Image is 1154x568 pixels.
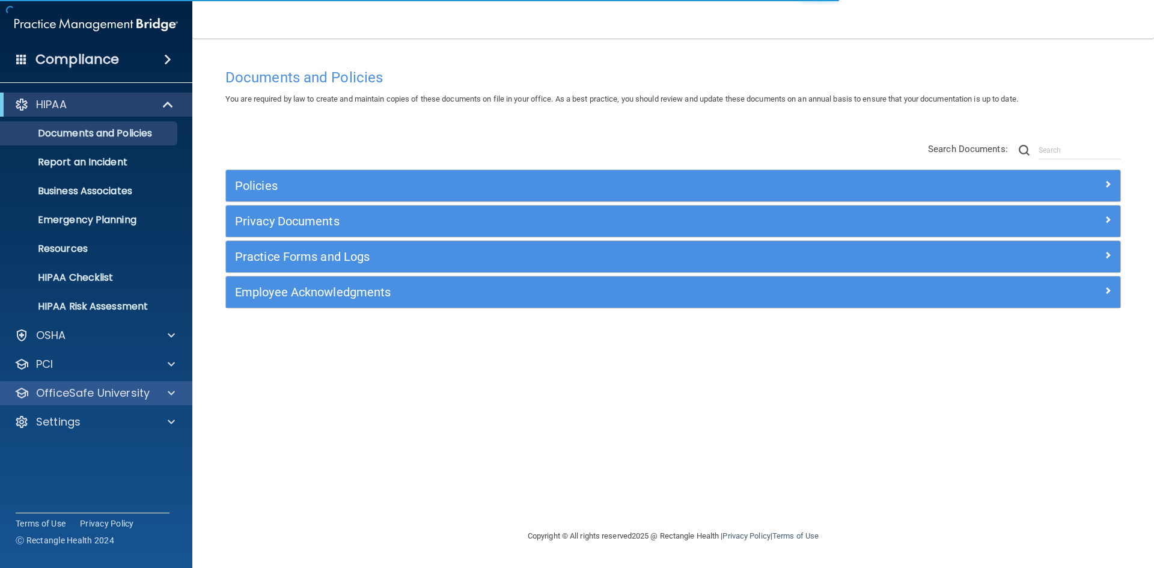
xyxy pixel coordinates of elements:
iframe: Drift Widget Chat Controller [946,483,1140,531]
h4: Compliance [35,51,119,68]
input: Search [1039,141,1121,159]
a: Privacy Documents [235,212,1111,231]
h5: Employee Acknowledgments [235,286,888,299]
span: Search Documents: [928,144,1008,154]
span: Ⓒ Rectangle Health 2024 [16,534,114,546]
span: You are required by law to create and maintain copies of these documents on file in your office. ... [225,94,1018,103]
p: Business Associates [8,185,172,197]
p: Settings [36,415,81,429]
p: Emergency Planning [8,214,172,226]
p: HIPAA [36,97,67,112]
a: Privacy Policy [80,518,134,530]
a: Practice Forms and Logs [235,247,1111,266]
a: Terms of Use [16,518,66,530]
img: ic-search.3b580494.png [1019,145,1030,156]
a: Privacy Policy [722,531,770,540]
h5: Policies [235,179,888,192]
img: PMB logo [14,13,178,37]
p: OfficeSafe University [36,386,150,400]
a: HIPAA [14,97,174,112]
a: PCI [14,357,175,371]
a: Terms of Use [772,531,819,540]
p: Resources [8,243,172,255]
p: Documents and Policies [8,127,172,139]
h5: Privacy Documents [235,215,888,228]
p: HIPAA Risk Assessment [8,301,172,313]
div: Copyright © All rights reserved 2025 @ Rectangle Health | | [454,517,893,555]
h5: Practice Forms and Logs [235,250,888,263]
a: Settings [14,415,175,429]
a: OSHA [14,328,175,343]
a: Employee Acknowledgments [235,282,1111,302]
a: OfficeSafe University [14,386,175,400]
p: Report an Incident [8,156,172,168]
p: PCI [36,357,53,371]
a: Policies [235,176,1111,195]
p: OSHA [36,328,66,343]
p: HIPAA Checklist [8,272,172,284]
h4: Documents and Policies [225,70,1121,85]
